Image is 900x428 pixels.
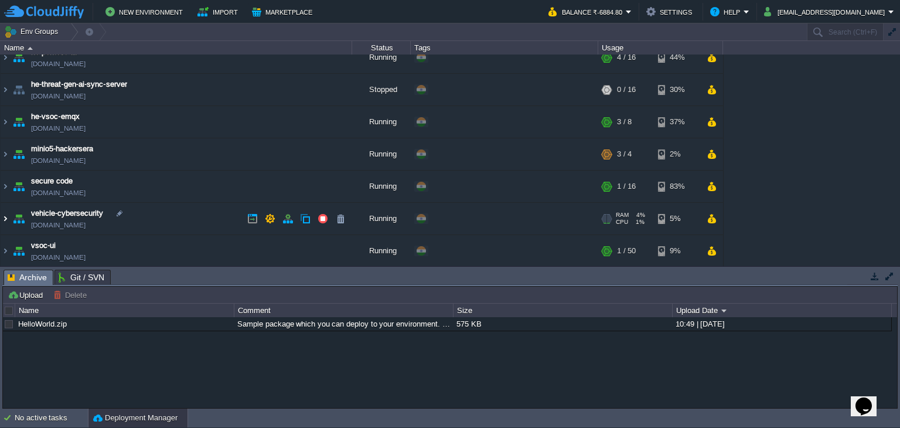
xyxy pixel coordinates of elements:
[411,41,598,55] div: Tags
[28,47,33,50] img: AMDAwAAAACH5BAEAAAAALAAAAAABAAEAAAICRAEAOw==
[93,412,178,424] button: Deployment Manager
[658,172,696,204] div: 83%
[710,5,744,19] button: Help
[352,76,411,107] div: Stopped
[352,205,411,236] div: Running
[352,237,411,269] div: Running
[673,304,891,317] div: Upload Date
[658,43,696,75] div: 44%
[1,237,10,269] img: AMDAwAAAACH5BAEAAAAALAAAAAABAAEAAAICRAEAOw==
[197,5,241,19] button: Import
[11,76,27,107] img: AMDAwAAAACH5BAEAAAAALAAAAAABAAEAAAICRAEAOw==
[353,41,410,55] div: Status
[252,5,316,19] button: Marketplace
[1,205,10,236] img: AMDAwAAAACH5BAEAAAAALAAAAAABAAEAAAICRAEAOw==
[352,172,411,204] div: Running
[646,5,696,19] button: Settings
[31,189,86,201] span: [DOMAIN_NAME]
[53,290,90,300] button: Delete
[31,145,93,157] a: minio5-hackersera
[31,124,86,136] span: [DOMAIN_NAME]
[59,270,104,284] span: Git / SVN
[31,221,86,233] a: [DOMAIN_NAME]
[1,140,10,172] img: AMDAwAAAACH5BAEAAAAALAAAAAABAAEAAAICRAEAOw==
[617,108,632,140] div: 3 / 8
[658,205,696,236] div: 5%
[234,317,452,331] div: Sample package which you can deploy to your environment. Feel free to delete and upload a package...
[8,290,46,300] button: Upload
[235,304,453,317] div: Comment
[454,304,672,317] div: Size
[617,76,636,107] div: 0 / 16
[1,43,10,75] img: AMDAwAAAACH5BAEAAAAALAAAAAABAAEAAAICRAEAOw==
[31,157,86,168] a: [DOMAIN_NAME]
[616,220,628,227] span: CPU
[31,177,73,189] a: secure code
[548,5,626,19] button: Balance ₹-6884.80
[15,409,88,427] div: No active tasks
[11,205,27,236] img: AMDAwAAAACH5BAEAAAAALAAAAAABAAEAAAICRAEAOw==
[454,317,671,331] div: 575 KB
[11,237,27,269] img: AMDAwAAAACH5BAEAAAAALAAAAAABAAEAAAICRAEAOw==
[31,80,127,92] a: he-threat-gen-ai-sync-server
[851,381,888,416] iframe: chat widget
[11,108,27,140] img: AMDAwAAAACH5BAEAAAAALAAAAAABAAEAAAICRAEAOw==
[633,213,645,220] span: 4%
[658,76,696,107] div: 30%
[4,23,62,40] button: Env Groups
[1,172,10,204] img: AMDAwAAAACH5BAEAAAAALAAAAAABAAEAAAICRAEAOw==
[1,108,10,140] img: AMDAwAAAACH5BAEAAAAALAAAAAABAAEAAAICRAEAOw==
[352,140,411,172] div: Running
[8,270,47,285] span: Archive
[616,213,629,220] span: RAM
[31,113,80,124] a: he-vsoc-emqx
[673,317,891,331] div: 10:49 | [DATE]
[11,43,27,75] img: AMDAwAAAACH5BAEAAAAALAAAAAABAAEAAAICRAEAOw==
[11,172,27,204] img: AMDAwAAAACH5BAEAAAAALAAAAAABAAEAAAICRAEAOw==
[18,320,67,328] a: HelloWorld.zip
[617,172,636,204] div: 1 / 16
[764,5,888,19] button: [EMAIL_ADDRESS][DOMAIN_NAME]
[352,43,411,75] div: Running
[352,108,411,140] div: Running
[658,140,696,172] div: 2%
[1,41,352,55] div: Name
[16,304,234,317] div: Name
[658,108,696,140] div: 37%
[4,5,84,19] img: CloudJiffy
[1,76,10,107] img: AMDAwAAAACH5BAEAAAAALAAAAAABAAEAAAICRAEAOw==
[11,140,27,172] img: AMDAwAAAACH5BAEAAAAALAAAAAABAAEAAAICRAEAOw==
[31,242,56,253] a: vsoc-ui
[31,60,86,72] span: [DOMAIN_NAME]
[617,43,636,75] div: 4 / 16
[617,237,636,269] div: 1 / 50
[617,140,632,172] div: 3 / 4
[599,41,722,55] div: Usage
[31,253,86,265] span: [DOMAIN_NAME]
[633,220,645,227] span: 1%
[31,209,103,221] a: vehicle-cybersecurity
[658,237,696,269] div: 9%
[31,92,86,104] span: [DOMAIN_NAME]
[105,5,186,19] button: New Environment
